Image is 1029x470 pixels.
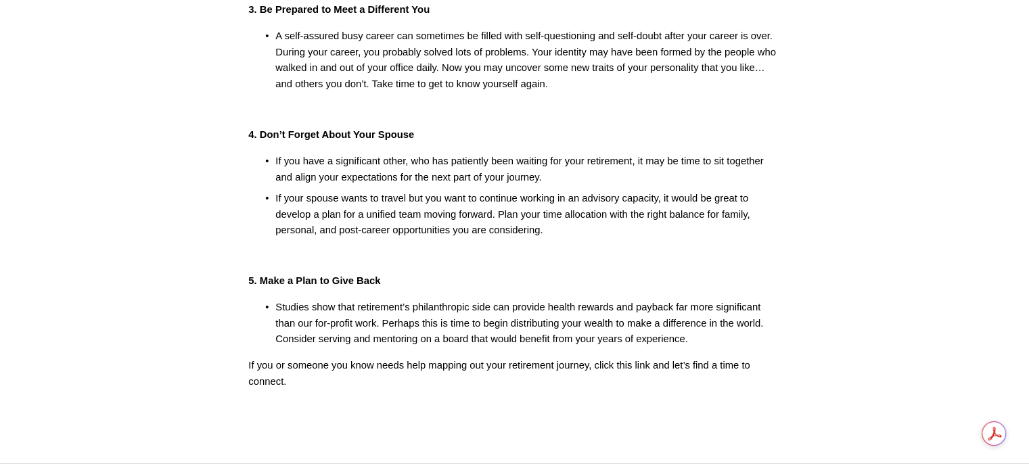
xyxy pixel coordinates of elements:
[248,358,780,390] p: If you or someone you know needs help mapping out your retirement journey, click this link and le...
[275,154,780,185] p: If you have a significant other, who has patiently been waiting for your retirement, it may be ti...
[275,191,780,239] p: If your spouse wants to travel but you want to continue working in an advisory capacity, it would...
[275,300,780,348] p: Studies show that retirement’s philanthropic side can provide health rewards and payback far more...
[275,28,780,93] p: A self-assured busy career can sometimes be filled with self-questioning and self-doubt after you...
[248,4,430,15] strong: 3. Be Prepared to Meet a Different You
[248,275,380,286] strong: 5. Make a Plan to Give Back
[248,129,414,140] strong: 4. Don’t Forget About Your Spouse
